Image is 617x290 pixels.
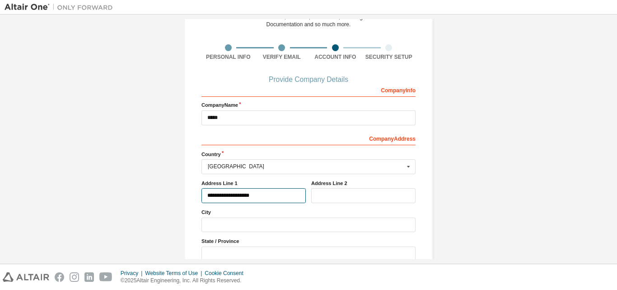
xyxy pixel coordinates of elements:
[201,209,416,216] label: City
[201,151,416,158] label: Country
[201,101,416,109] label: Company Name
[201,82,416,97] div: Company Info
[201,180,306,187] label: Address Line 1
[121,270,145,277] div: Privacy
[99,272,112,282] img: youtube.svg
[205,270,248,277] div: Cookie Consent
[201,238,416,245] label: State / Province
[255,53,309,61] div: Verify Email
[308,53,362,61] div: Account Info
[55,272,64,282] img: facebook.svg
[362,53,416,61] div: Security Setup
[3,272,49,282] img: altair_logo.svg
[145,270,205,277] div: Website Terms of Use
[201,77,416,82] div: Provide Company Details
[201,53,255,61] div: Personal Info
[201,131,416,145] div: Company Address
[311,180,416,187] label: Address Line 2
[249,14,368,28] div: For Free Trials, Licenses, Downloads, Learning & Documentation and so much more.
[208,164,404,169] div: [GEOGRAPHIC_DATA]
[121,277,249,285] p: © 2025 Altair Engineering, Inc. All Rights Reserved.
[5,3,117,12] img: Altair One
[84,272,94,282] img: linkedin.svg
[70,272,79,282] img: instagram.svg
